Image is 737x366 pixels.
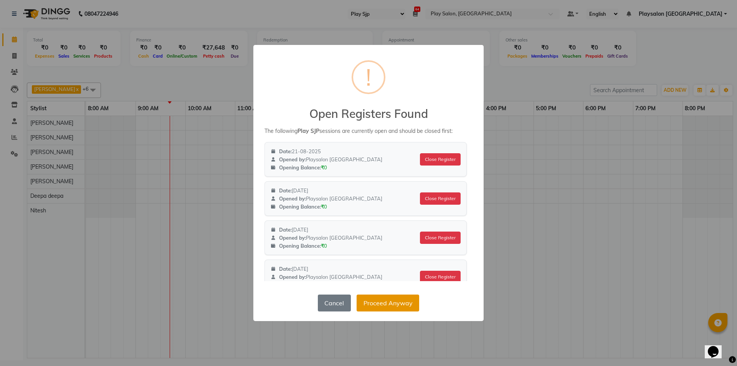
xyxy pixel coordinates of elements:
div: [DATE] [271,266,414,272]
div: Playsalon [GEOGRAPHIC_DATA] [271,156,414,162]
strong: Date: [279,227,292,233]
h2: Open Registers Found [253,98,484,121]
button: Close Register [420,232,461,244]
span: ₹0 [321,243,327,249]
strong: Opened by: [279,195,306,202]
strong: Date: [279,266,292,272]
div: ! [366,62,371,93]
strong: Opening Balance: [279,164,321,171]
div: Playsalon [GEOGRAPHIC_DATA] [271,235,414,241]
strong: Opening Balance: [279,243,321,249]
div: [DATE] [271,187,414,194]
strong: Opened by: [279,235,306,241]
strong: Date: [279,187,292,194]
span: ₹0 [321,204,327,210]
button: Close Register [420,153,461,166]
div: Playsalon [GEOGRAPHIC_DATA] [271,274,414,280]
strong: Date: [279,148,292,154]
span: ₹0 [321,164,327,171]
button: Close Register [420,192,461,205]
strong: Opening Balance: [279,204,321,210]
button: Proceed Anyway [357,295,419,311]
strong: Play SJP [297,128,319,134]
button: Cancel [318,295,351,311]
div: 21-08-2025 [271,148,414,154]
strong: Opened by: [279,156,306,162]
iframe: chat widget [705,335,729,358]
div: Playsalon [GEOGRAPHIC_DATA] [271,195,414,202]
p: The following sessions are currently open and should be closed first: [264,128,467,134]
button: Close Register [420,271,461,283]
strong: Opened by: [279,274,306,280]
div: [DATE] [271,227,414,233]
